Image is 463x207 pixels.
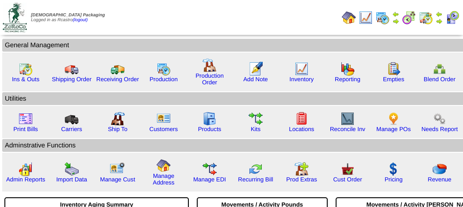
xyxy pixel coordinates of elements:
a: Locations [289,126,314,132]
img: line_graph2.gif [341,112,355,126]
img: network.png [432,62,447,76]
img: reconcile.gif [249,162,263,176]
a: Manage Cust [100,176,135,183]
img: arrowright.gif [392,18,399,25]
img: workorder.gif [386,62,401,76]
a: Receiving Order [96,76,139,83]
img: calendarinout.gif [419,11,433,25]
img: truck3.gif [65,112,79,126]
img: arrowleft.gif [392,11,399,18]
span: Logged in as Rcastro [31,13,105,23]
a: Manage POs [376,126,411,132]
a: Prod Extras [286,176,317,183]
img: calendarprod.gif [157,62,171,76]
a: Pricing [385,176,403,183]
a: Import Data [56,176,87,183]
img: edi.gif [203,162,217,176]
img: truck.gif [65,62,79,76]
img: graph.gif [341,62,355,76]
a: Manage EDI [193,176,226,183]
img: home.gif [342,11,356,25]
a: Ins & Outs [12,76,39,83]
a: Shipping Order [52,76,92,83]
img: workflow.gif [249,112,263,126]
a: Reconcile Inv [330,126,365,132]
img: locations.gif [295,112,309,126]
img: line_graph.gif [295,62,309,76]
a: Add Note [243,76,268,83]
img: truck2.gif [111,62,125,76]
img: invoice2.gif [19,112,33,126]
img: import.gif [65,162,79,176]
img: dollar.gif [386,162,401,176]
a: Manage Address [153,173,175,186]
a: Carriers [61,126,82,132]
img: calendarcustomer.gif [445,11,459,25]
img: customers.gif [157,112,171,126]
img: arrowright.gif [436,18,443,25]
img: calendarblend.gif [402,11,416,25]
a: Ship To [108,126,127,132]
a: Cust Order [333,176,362,183]
a: Kits [251,126,260,132]
img: factory2.gif [111,112,125,126]
img: graph2.png [19,162,33,176]
a: Admin Reports [6,176,45,183]
a: Revenue [428,176,451,183]
img: cabinet.gif [203,112,217,126]
img: prodextras.gif [295,162,309,176]
a: Customers [149,126,178,132]
a: Products [198,126,222,132]
a: Blend Order [424,76,455,83]
a: Needs Report [421,126,458,132]
a: (logout) [73,18,88,23]
img: orders.gif [249,62,263,76]
a: Production [149,76,178,83]
img: calendarinout.gif [19,62,33,76]
a: Production Order [195,72,224,86]
img: zoroco-logo-small.webp [3,3,27,32]
img: home.gif [157,158,171,173]
img: cust_order.png [341,162,355,176]
img: factory.gif [203,58,217,72]
img: po.png [386,112,401,126]
a: Empties [383,76,404,83]
img: line_graph.gif [359,11,373,25]
img: workflow.png [432,112,447,126]
span: [DEMOGRAPHIC_DATA] Packaging [31,13,105,18]
img: calendarprod.gif [375,11,390,25]
a: Recurring Bill [238,176,273,183]
img: managecust.png [110,162,126,176]
img: pie_chart.png [432,162,447,176]
a: Inventory [290,76,314,83]
a: Reporting [335,76,360,83]
a: Print Bills [13,126,38,132]
img: arrowleft.gif [436,11,443,18]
